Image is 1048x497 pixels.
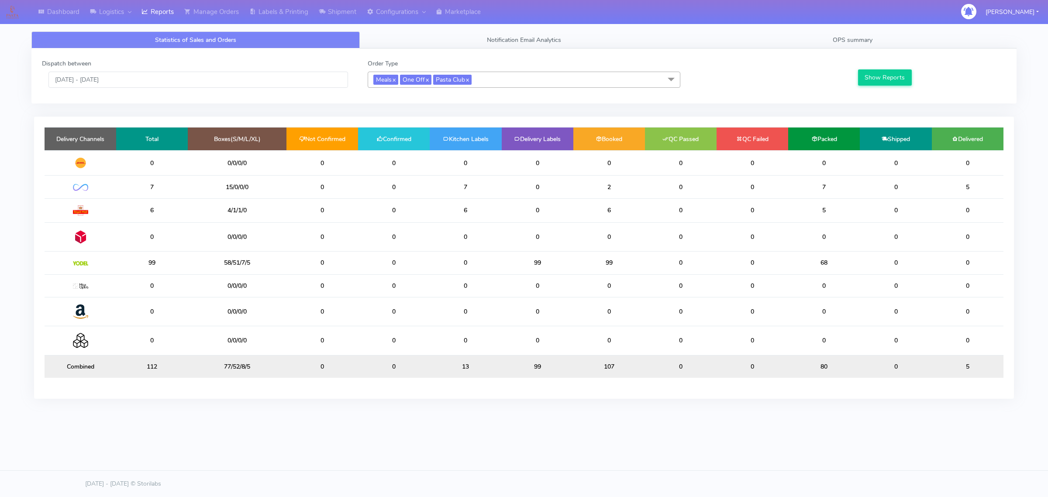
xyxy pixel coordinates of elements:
[573,198,645,222] td: 6
[31,31,1017,48] ul: Tabs
[860,274,931,297] td: 0
[358,176,430,198] td: 0
[502,222,573,251] td: 0
[188,252,286,274] td: 58/51/7/5
[42,59,91,68] label: Dispatch between
[368,59,398,68] label: Order Type
[358,198,430,222] td: 0
[188,355,286,378] td: 77/52/8/5
[788,326,860,355] td: 0
[717,297,788,326] td: 0
[502,150,573,176] td: 0
[73,261,88,266] img: Yodel
[573,222,645,251] td: 0
[717,198,788,222] td: 0
[400,75,431,85] span: One Off
[188,222,286,251] td: 0/0/0/0
[45,355,116,378] td: Combined
[573,355,645,378] td: 107
[860,198,931,222] td: 0
[645,252,717,274] td: 0
[860,252,931,274] td: 0
[573,326,645,355] td: 0
[645,176,717,198] td: 0
[717,326,788,355] td: 0
[188,150,286,176] td: 0/0/0/0
[188,128,286,150] td: Boxes(S/M/L/XL)
[392,75,396,84] a: x
[358,128,430,150] td: Confirmed
[73,157,88,169] img: DHL
[286,252,358,274] td: 0
[373,75,398,85] span: Meals
[188,176,286,198] td: 15/0/0/0
[430,355,501,378] td: 13
[286,297,358,326] td: 0
[717,128,788,150] td: QC Failed
[430,150,501,176] td: 0
[932,355,1003,378] td: 5
[860,326,931,355] td: 0
[116,222,188,251] td: 0
[286,176,358,198] td: 0
[645,355,717,378] td: 0
[645,297,717,326] td: 0
[502,198,573,222] td: 0
[573,176,645,198] td: 2
[645,222,717,251] td: 0
[116,176,188,198] td: 7
[502,274,573,297] td: 0
[430,252,501,274] td: 0
[860,128,931,150] td: Shipped
[502,128,573,150] td: Delivery Labels
[430,128,501,150] td: Kitchen Labels
[573,297,645,326] td: 0
[188,198,286,222] td: 4/1/1/0
[358,150,430,176] td: 0
[932,198,1003,222] td: 0
[932,297,1003,326] td: 0
[717,274,788,297] td: 0
[717,150,788,176] td: 0
[932,222,1003,251] td: 0
[502,355,573,378] td: 99
[788,198,860,222] td: 5
[358,355,430,378] td: 0
[73,333,88,348] img: Collection
[788,297,860,326] td: 0
[430,274,501,297] td: 0
[502,326,573,355] td: 0
[860,176,931,198] td: 0
[155,36,236,44] span: Statistics of Sales and Orders
[358,252,430,274] td: 0
[932,326,1003,355] td: 0
[430,222,501,251] td: 0
[717,222,788,251] td: 0
[116,326,188,355] td: 0
[358,222,430,251] td: 0
[430,297,501,326] td: 0
[358,326,430,355] td: 0
[188,297,286,326] td: 0/0/0/0
[425,75,429,84] a: x
[645,274,717,297] td: 0
[433,75,472,85] span: Pasta Club
[858,69,912,86] button: Show Reports
[73,304,88,319] img: Amazon
[465,75,469,84] a: x
[286,355,358,378] td: 0
[430,176,501,198] td: 7
[932,252,1003,274] td: 0
[860,355,931,378] td: 0
[573,128,645,150] td: Booked
[932,150,1003,176] td: 0
[860,297,931,326] td: 0
[73,184,88,191] img: OnFleet
[788,355,860,378] td: 80
[286,128,358,150] td: Not Confirmed
[645,326,717,355] td: 0
[116,252,188,274] td: 99
[116,128,188,150] td: Total
[788,150,860,176] td: 0
[502,252,573,274] td: 99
